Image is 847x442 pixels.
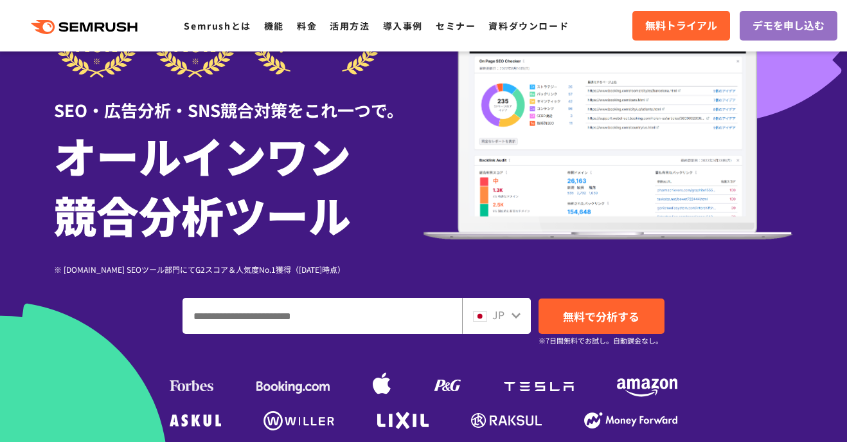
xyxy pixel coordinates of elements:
[330,19,370,32] a: 活用方法
[184,19,251,32] a: Semrushとは
[488,19,569,32] a: 資料ダウンロード
[492,307,504,322] span: JP
[383,19,423,32] a: 導入事例
[753,17,825,34] span: デモを申し込む
[54,263,423,275] div: ※ [DOMAIN_NAME] SEOツール部門にてG2スコア＆人気度No.1獲得（[DATE]時点）
[539,299,664,334] a: 無料で分析する
[632,11,730,41] a: 無料トライアル
[183,299,461,333] input: ドメイン、キーワードまたはURLを入力してください
[539,335,663,347] small: ※7日間無料でお試し。自動課金なし。
[740,11,837,41] a: デモを申し込む
[264,19,284,32] a: 機能
[54,78,423,122] div: SEO・広告分析・SNS競合対策をこれ一つで。
[563,308,639,324] span: 無料で分析する
[645,17,717,34] span: 無料トライアル
[297,19,317,32] a: 料金
[436,19,476,32] a: セミナー
[54,125,423,244] h1: オールインワン 競合分析ツール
